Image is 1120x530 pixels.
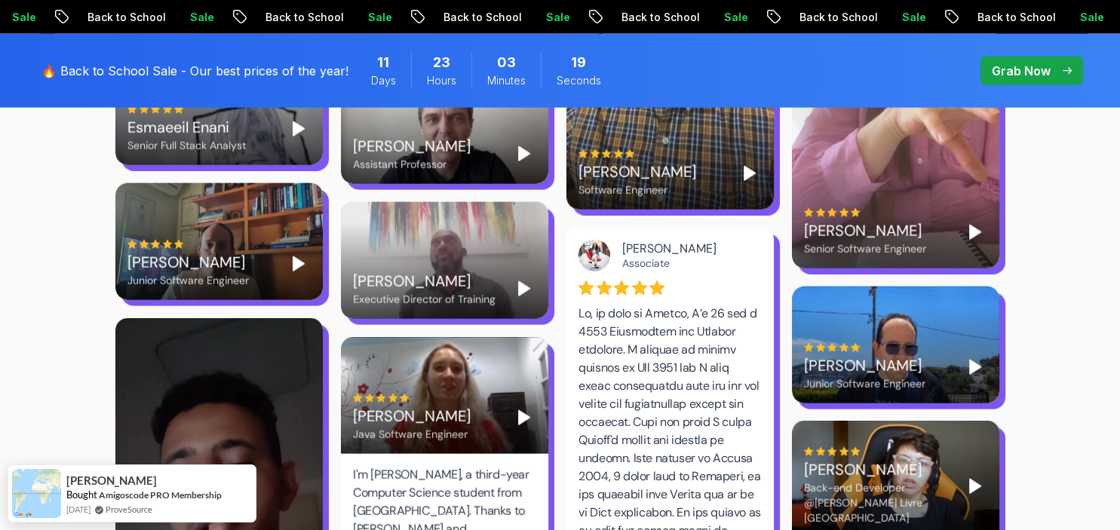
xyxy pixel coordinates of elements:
p: Sale [701,10,749,25]
p: Grab Now [992,62,1051,80]
span: 3 Minutes [497,52,516,73]
div: [PERSON_NAME] [353,136,471,157]
div: [PERSON_NAME] [804,459,951,480]
button: Play [512,277,536,301]
div: Executive Director of Training [353,292,496,307]
p: Sale [879,10,927,25]
p: Back to School [954,10,1057,25]
p: 🔥 Back to School Sale - Our best prices of the year! [41,62,348,80]
button: Play [512,142,536,166]
button: Play [963,474,987,498]
p: Back to School [776,10,879,25]
span: 11 Days [377,52,389,73]
button: Play [287,117,311,141]
span: Days [371,73,396,88]
div: Junior Software Engineer [127,273,249,288]
div: Java Software Engineer [353,427,471,442]
div: Software Engineer [578,182,696,198]
a: Amigoscode PRO Membership [99,489,222,501]
div: [PERSON_NAME] [804,220,926,241]
button: Play [963,355,987,379]
span: 23 Hours [433,52,450,73]
div: Junior Software Engineer [804,376,925,391]
span: Hours [427,73,456,88]
p: Sale [1057,10,1105,25]
p: Back to School [64,10,167,25]
div: Senior Full Stack Analyst [127,138,246,153]
span: Bought [66,489,97,501]
div: [PERSON_NAME] [804,355,925,376]
div: [PERSON_NAME] [578,161,696,182]
button: Play [738,161,762,185]
p: Sale [167,10,215,25]
p: Sale [523,10,571,25]
span: Seconds [557,73,601,88]
span: Minutes [487,73,526,88]
img: provesource social proof notification image [12,469,61,518]
div: Back-end Developer @[PERSON_NAME] Livre [GEOGRAPHIC_DATA] [804,480,951,525]
span: [PERSON_NAME] [66,474,157,487]
div: Senior Software Engineer [804,241,926,256]
button: Play [512,406,536,430]
div: [PERSON_NAME] [353,406,471,427]
div: [PERSON_NAME] [353,271,496,292]
p: Back to School [420,10,523,25]
p: Sale [345,10,393,25]
span: [DATE] [66,503,91,516]
div: [PERSON_NAME] [127,252,249,273]
p: Back to School [598,10,701,25]
button: Play [963,220,987,244]
div: Associate [622,256,750,270]
a: ProveSource [106,503,152,516]
div: [PERSON_NAME] [622,241,750,256]
button: Play [287,252,311,276]
p: Back to School [242,10,345,25]
span: 19 Seconds [571,52,586,73]
div: Esmaeeil Enani [127,117,246,138]
div: Assistant Professor [353,157,471,172]
img: Bianca Navey avatar [578,240,610,271]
